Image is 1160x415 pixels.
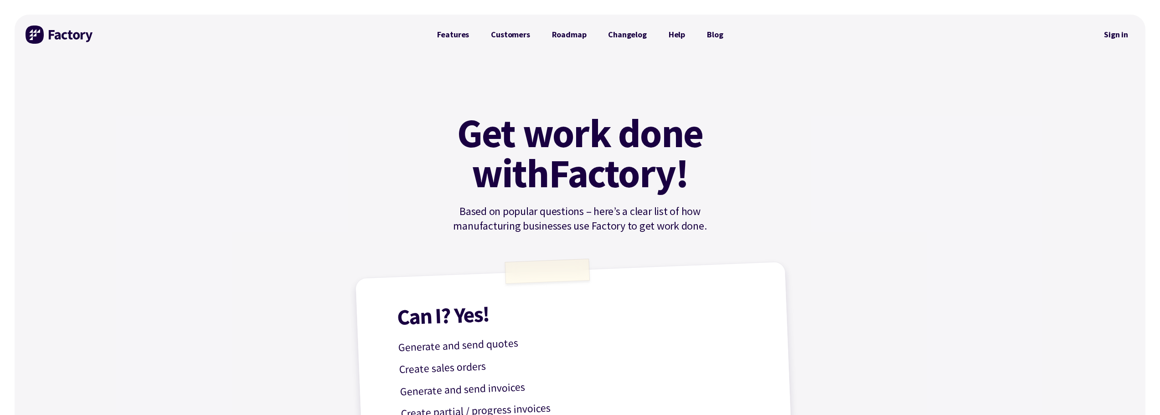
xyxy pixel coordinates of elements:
[480,26,541,44] a: Customers
[1114,371,1160,415] iframe: Chat Widget
[426,26,734,44] nav: Primary Navigation
[1098,24,1134,45] nav: Secondary Navigation
[1098,24,1134,45] a: Sign in
[549,153,689,193] mark: Factory!
[398,325,762,357] p: Generate and send quotes
[399,347,763,379] p: Create sales orders
[658,26,696,44] a: Help
[426,204,734,233] p: Based on popular questions – here’s a clear list of how manufacturing businesses use Factory to g...
[426,26,480,44] a: Features
[541,26,598,44] a: Roadmap
[696,26,734,44] a: Blog
[597,26,657,44] a: Changelog
[400,369,764,401] p: Generate and send invoices
[26,26,94,44] img: Factory
[397,292,761,328] h1: Can I? Yes!
[443,113,717,193] h1: Get work done with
